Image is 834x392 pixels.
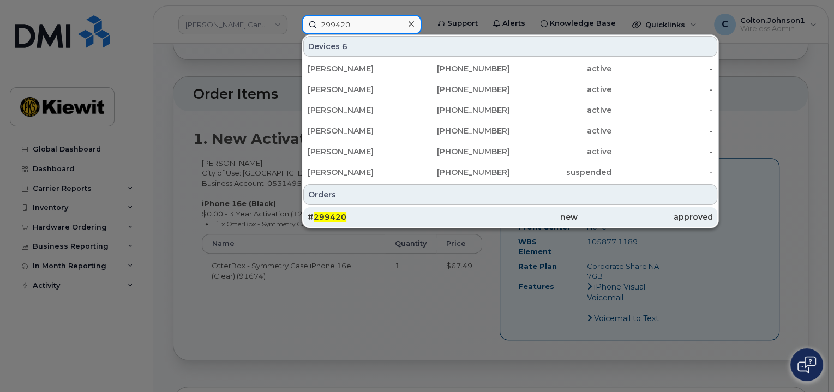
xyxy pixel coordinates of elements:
a: [PERSON_NAME][PHONE_NUMBER]suspended- [303,162,717,182]
div: # [308,212,443,222]
div: [PERSON_NAME] [308,125,409,136]
div: Orders [303,184,717,205]
div: [PERSON_NAME] [308,105,409,116]
div: [PHONE_NUMBER] [409,63,511,74]
a: #299420newapproved [303,207,717,227]
img: Open chat [797,356,816,373]
div: [PERSON_NAME] [308,63,409,74]
span: 299420 [314,212,346,222]
span: 6 [342,41,347,52]
div: active [510,125,611,136]
div: Devices [303,36,717,57]
div: suspended [510,167,611,178]
div: - [611,125,713,136]
div: - [611,146,713,157]
div: approved [578,212,713,222]
a: [PERSON_NAME][PHONE_NUMBER]active- [303,142,717,161]
div: [PERSON_NAME] [308,167,409,178]
div: - [611,84,713,95]
a: [PERSON_NAME][PHONE_NUMBER]active- [303,59,717,79]
div: - [611,63,713,74]
div: [PHONE_NUMBER] [409,167,511,178]
div: [PHONE_NUMBER] [409,125,511,136]
div: - [611,105,713,116]
a: [PERSON_NAME][PHONE_NUMBER]active- [303,80,717,99]
a: [PERSON_NAME][PHONE_NUMBER]active- [303,100,717,120]
div: [PERSON_NAME] [308,84,409,95]
div: [PERSON_NAME] [308,146,409,157]
div: active [510,63,611,74]
div: [PHONE_NUMBER] [409,146,511,157]
div: new [443,212,578,222]
div: active [510,84,611,95]
div: active [510,146,611,157]
div: [PHONE_NUMBER] [409,105,511,116]
div: [PHONE_NUMBER] [409,84,511,95]
div: active [510,105,611,116]
input: Find something... [302,15,422,34]
div: - [611,167,713,178]
a: [PERSON_NAME][PHONE_NUMBER]active- [303,121,717,141]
